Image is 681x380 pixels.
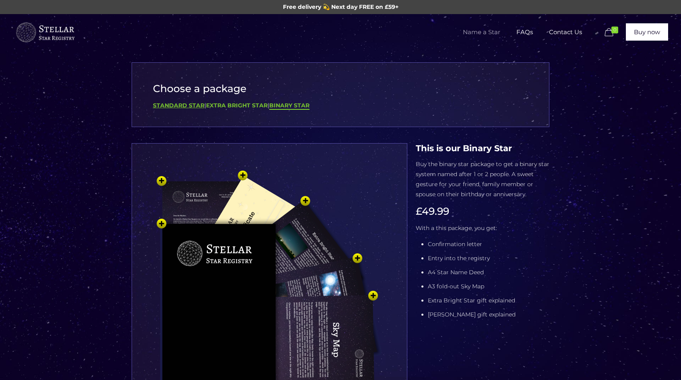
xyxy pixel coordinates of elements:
li: Confirmation letter [428,239,549,249]
span: Free delivery 💫 Next day FREE on £59+ [283,3,398,10]
p: With a this package, you get: [416,223,549,233]
div: | | [153,101,528,111]
li: Extra Bright Star gift explained [428,296,549,306]
h3: Choose a package [153,83,528,94]
a: Binary Star [269,102,310,110]
a: Buy a Star [15,14,75,50]
a: FAQs [508,14,541,50]
b: Binary Star [269,102,310,109]
span: 49.99 [422,205,449,217]
li: [PERSON_NAME] gift explained [428,310,549,320]
li: Entry into the registry [428,253,549,263]
li: A3 fold-out Sky Map [428,281,549,292]
span: 0 [611,27,618,33]
a: Extra Bright Star [206,102,268,109]
a: Name a Star [455,14,508,50]
h4: This is our Binary Star [416,143,549,153]
img: buyastar-logo-transparent [15,21,75,45]
li: A4 Star Name Deed [428,267,549,277]
span: Contact Us [541,20,590,44]
a: Buy now [626,23,668,41]
a: Standard Star [153,102,204,109]
a: Contact Us [541,14,590,50]
span: FAQs [508,20,541,44]
p: Buy the binary star package to get a binary star system named after 1 or 2 people. A sweet gestur... [416,159,549,199]
h3: £ [416,205,549,217]
a: 0 [603,28,622,37]
span: Name a Star [455,20,508,44]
